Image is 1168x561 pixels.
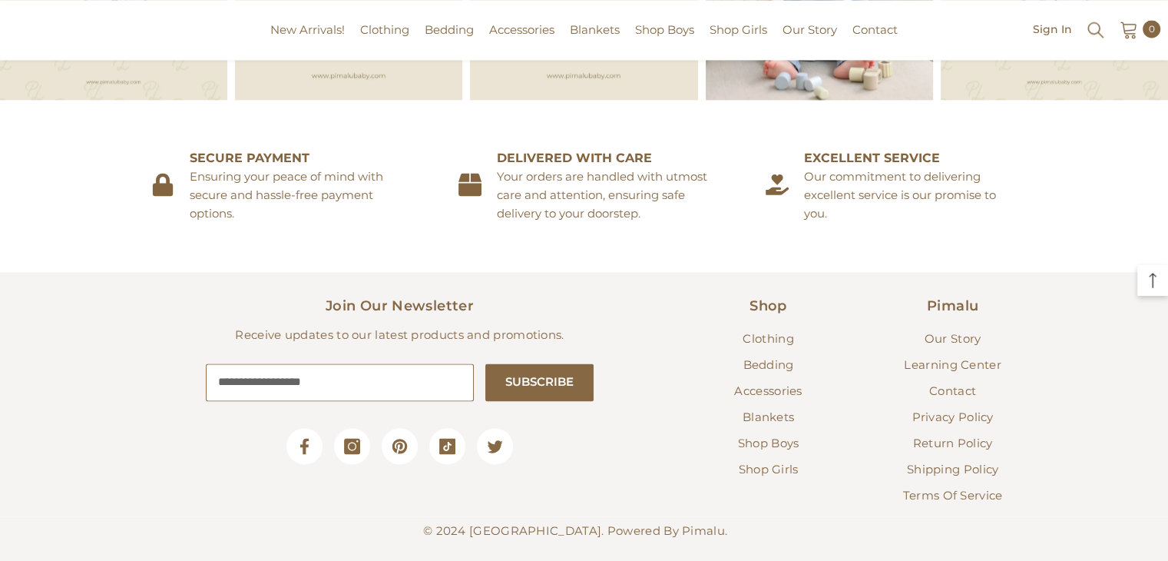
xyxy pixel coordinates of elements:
[929,383,976,398] span: Contact
[734,378,802,404] a: Accessories
[570,22,620,37] span: Blankets
[1086,18,1106,40] summary: Search
[852,22,898,37] span: Contact
[913,430,993,456] a: Return Policy
[270,22,345,37] span: New Arrivals!
[1033,24,1072,35] span: Sign In
[912,404,993,430] a: Privacy Policy
[738,436,799,450] span: Shop Boys
[1149,21,1155,38] span: 0
[925,331,981,346] span: Our Story
[903,488,1003,503] span: Terms of Service
[425,22,474,37] span: Bedding
[743,357,793,372] span: Bedding
[743,352,793,378] a: Bedding
[497,168,710,223] p: Your orders are handled with utmost care and attention, ensuring safe delivery to your doorstep.
[925,326,981,352] a: Our Story
[135,326,665,344] p: Receive updates to our latest products and promotions.
[738,430,799,456] a: Shop Boys
[190,149,403,168] span: SECURE PAYMENT
[804,149,1017,168] span: EXCELLENT SERVICE
[872,295,1034,317] h2: Pimalu
[497,149,710,168] span: DELIVERED WITH CARE
[734,383,802,398] span: Accessories
[8,25,56,36] a: Pimalu
[804,168,1017,223] p: Our commitment to delivering excellent service is our promise to you.
[913,436,993,450] span: Return Policy
[907,462,999,476] span: Shipping Policy
[417,21,481,60] a: Bedding
[904,352,1001,378] a: Learning Center
[190,168,403,223] p: Ensuring your peace of mind with secure and hassle-free payment options.
[635,22,694,37] span: Shop Boys
[929,378,976,404] a: Contact
[352,21,417,60] a: Clothing
[710,22,767,37] span: Shop Girls
[912,410,993,424] span: Privacy Policy
[360,22,409,37] span: Clothing
[485,363,594,401] button: Submit
[907,456,999,483] a: Shipping Policy
[442,138,726,234] a: DELIVERED WITH CAREYour orders are handled with utmost care and attention, ensuring safe delivery...
[845,21,905,60] a: Contact
[739,462,799,476] span: Shop Girls
[739,456,799,483] a: Shop Girls
[423,516,727,546] p: © 2024 [GEOGRAPHIC_DATA]. Powered by Pimalu.
[743,326,793,352] a: Clothing
[688,295,849,317] h2: Shop
[904,357,1001,372] span: Learning Center
[135,295,665,317] h2: Join Our Newsletter
[743,404,794,430] a: Blankets
[743,331,793,346] span: Clothing
[749,138,1034,234] a: EXCELLENT SERVICEOur commitment to delivering excellent service is our promise to you.
[562,21,627,60] a: Blankets
[783,22,837,37] span: Our Story
[263,21,352,60] a: New Arrivals!
[627,21,702,60] a: Shop Boys
[1033,23,1072,35] a: Sign In
[903,483,1003,509] a: Terms of Service
[775,21,845,60] a: Our Story
[702,21,775,60] a: Shop Girls
[135,138,419,234] a: SECURE PAYMENTEnsuring your peace of mind with secure and hassle-free payment options.
[743,410,794,424] span: Blankets
[481,21,562,60] a: Accessories
[489,22,554,37] span: Accessories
